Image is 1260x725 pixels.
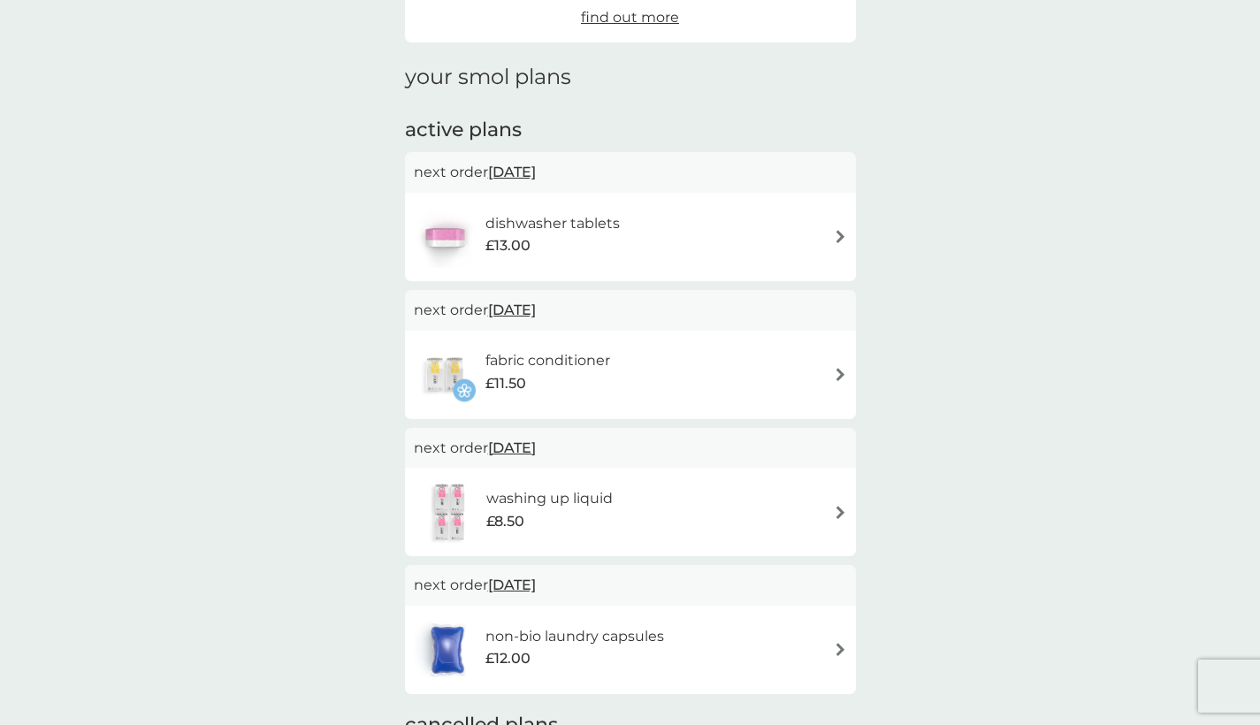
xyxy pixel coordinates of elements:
[485,234,531,257] span: £13.00
[834,643,847,656] img: arrow right
[486,487,613,510] h6: washing up liquid
[581,9,679,26] span: find out more
[488,431,536,465] span: [DATE]
[485,349,610,372] h6: fabric conditioner
[485,212,620,235] h6: dishwasher tablets
[414,161,847,184] p: next order
[414,299,847,322] p: next order
[488,293,536,327] span: [DATE]
[405,65,856,90] h1: your smol plans
[414,574,847,597] p: next order
[834,506,847,519] img: arrow right
[488,568,536,602] span: [DATE]
[414,437,847,460] p: next order
[485,372,526,395] span: £11.50
[414,344,476,406] img: fabric conditioner
[486,510,524,533] span: £8.50
[834,368,847,381] img: arrow right
[414,619,481,681] img: non-bio laundry capsules
[485,647,531,670] span: £12.00
[405,117,856,144] h2: active plans
[834,230,847,243] img: arrow right
[485,625,664,648] h6: non-bio laundry capsules
[414,206,476,268] img: dishwasher tablets
[488,155,536,189] span: [DATE]
[414,481,486,543] img: washing up liquid
[581,6,679,29] a: find out more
